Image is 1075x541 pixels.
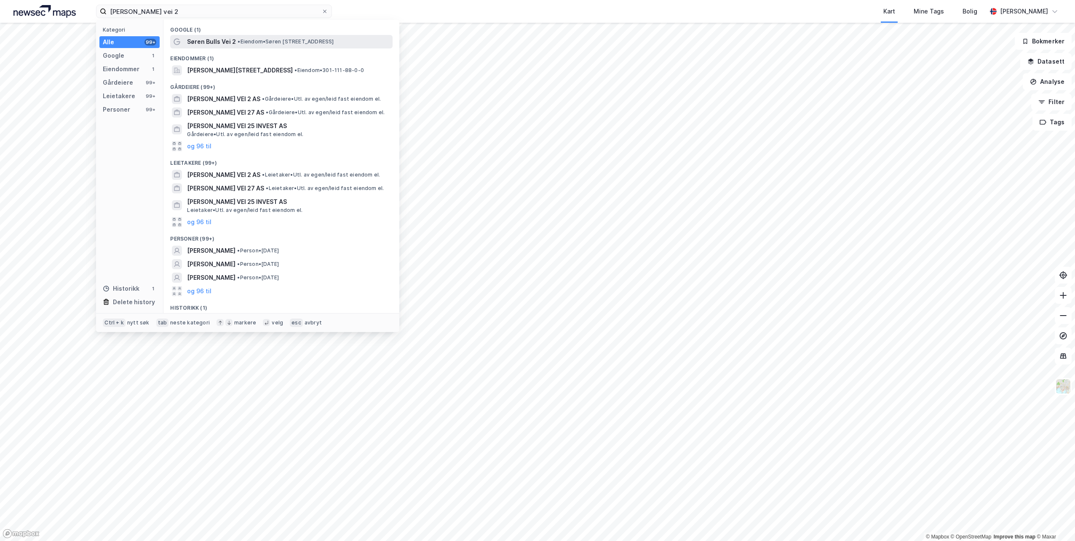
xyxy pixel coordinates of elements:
[1031,94,1072,110] button: Filter
[963,6,977,16] div: Bolig
[144,106,156,113] div: 99+
[13,5,76,18] img: logo.a4113a55bc3d86da70a041830d287a7e.svg
[1033,501,1075,541] iframe: Chat Widget
[914,6,944,16] div: Mine Tags
[144,79,156,86] div: 99+
[1015,33,1072,50] button: Bokmerker
[237,261,279,268] span: Person • [DATE]
[103,319,126,327] div: Ctrl + k
[187,273,235,283] span: [PERSON_NAME]
[1020,53,1072,70] button: Datasett
[237,274,240,281] span: •
[883,6,895,16] div: Kart
[187,107,264,118] span: [PERSON_NAME] VEI 27 AS
[294,67,297,73] span: •
[1023,73,1072,90] button: Analyse
[156,319,169,327] div: tab
[266,109,268,115] span: •
[103,51,124,61] div: Google
[187,141,211,151] button: og 96 til
[266,185,384,192] span: Leietaker • Utl. av egen/leid fast eiendom el.
[103,284,139,294] div: Historikk
[163,77,399,92] div: Gårdeiere (99+)
[107,5,321,18] input: Søk på adresse, matrikkel, gårdeiere, leietakere eller personer
[187,207,302,214] span: Leietaker • Utl. av egen/leid fast eiendom el.
[266,185,268,191] span: •
[305,319,322,326] div: avbryt
[103,104,130,115] div: Personer
[187,217,211,227] button: og 96 til
[150,285,156,292] div: 1
[1055,378,1071,394] img: Z
[262,171,380,178] span: Leietaker • Utl. av egen/leid fast eiendom el.
[1000,6,1048,16] div: [PERSON_NAME]
[150,66,156,72] div: 1
[150,52,156,59] div: 1
[187,131,303,138] span: Gårdeiere • Utl. av egen/leid fast eiendom el.
[187,37,236,47] span: Søren Bulls Vei 2
[1032,114,1072,131] button: Tags
[187,246,235,256] span: [PERSON_NAME]
[187,259,235,269] span: [PERSON_NAME]
[237,247,279,254] span: Person • [DATE]
[163,20,399,35] div: Google (1)
[103,91,135,101] div: Leietakere
[170,319,210,326] div: neste kategori
[187,121,389,131] span: [PERSON_NAME] VEI 25 INVEST AS
[272,319,283,326] div: velg
[3,529,40,538] a: Mapbox homepage
[994,534,1035,540] a: Improve this map
[163,48,399,64] div: Eiendommer (1)
[237,274,279,281] span: Person • [DATE]
[163,153,399,168] div: Leietakere (99+)
[187,183,264,193] span: [PERSON_NAME] VEI 27 AS
[234,319,256,326] div: markere
[187,286,211,296] button: og 96 til
[113,297,155,307] div: Delete history
[1033,501,1075,541] div: Kontrollprogram for chat
[187,197,389,207] span: [PERSON_NAME] VEI 25 INVEST AS
[238,38,240,45] span: •
[951,534,992,540] a: OpenStreetMap
[103,64,139,74] div: Eiendommer
[262,96,265,102] span: •
[294,67,364,74] span: Eiendom • 301-111-88-0-0
[266,109,385,116] span: Gårdeiere • Utl. av egen/leid fast eiendom el.
[237,247,240,254] span: •
[262,171,265,178] span: •
[238,38,334,45] span: Eiendom • Søren [STREET_ADDRESS]
[262,96,381,102] span: Gårdeiere • Utl. av egen/leid fast eiendom el.
[187,65,293,75] span: [PERSON_NAME][STREET_ADDRESS]
[926,534,949,540] a: Mapbox
[187,170,260,180] span: [PERSON_NAME] VEI 2 AS
[163,229,399,244] div: Personer (99+)
[290,319,303,327] div: esc
[103,37,114,47] div: Alle
[144,93,156,99] div: 99+
[144,39,156,46] div: 99+
[103,27,160,33] div: Kategori
[237,261,240,267] span: •
[187,94,260,104] span: [PERSON_NAME] VEI 2 AS
[103,78,133,88] div: Gårdeiere
[127,319,150,326] div: nytt søk
[163,298,399,313] div: Historikk (1)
